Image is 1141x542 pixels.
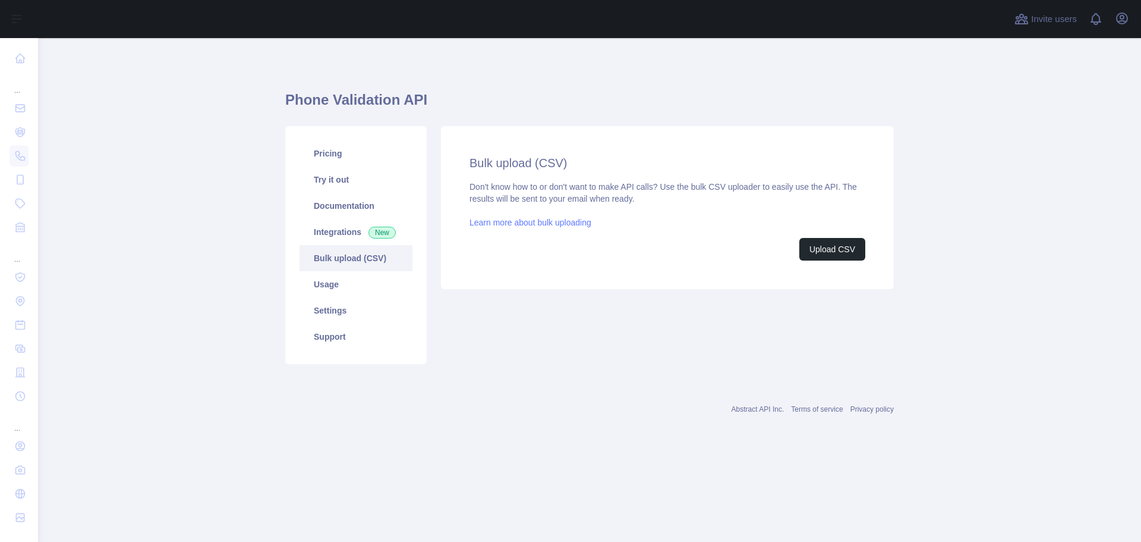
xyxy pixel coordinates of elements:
a: Pricing [300,140,412,167]
a: Privacy policy [850,405,894,413]
div: ... [10,409,29,433]
div: ... [10,240,29,264]
h1: Phone Validation API [285,90,894,119]
div: ... [10,71,29,95]
a: Learn more about bulk uploading [469,218,591,227]
span: New [368,227,396,239]
div: Don't know how to or don't want to make API calls? Use the bulk CSV uploader to easily use the AP... [469,181,865,261]
a: Integrations New [300,219,412,245]
button: Invite users [1012,10,1079,29]
a: Abstract API Inc. [732,405,784,413]
a: Bulk upload (CSV) [300,245,412,271]
a: Settings [300,297,412,324]
a: Try it out [300,167,412,193]
span: Invite users [1031,12,1077,26]
a: Usage [300,271,412,297]
a: Terms of service [791,405,843,413]
a: Documentation [300,193,412,219]
button: Upload CSV [799,238,865,261]
a: Support [300,324,412,350]
h2: Bulk upload (CSV) [469,155,865,171]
